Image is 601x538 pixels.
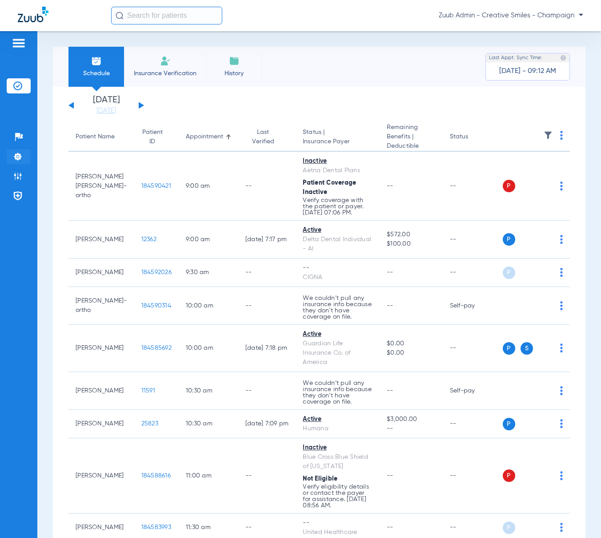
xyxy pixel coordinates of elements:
[439,11,583,20] span: Zuub Admin - Creative Smiles - Champaign
[160,56,171,66] img: Manual Insurance Verification
[76,132,127,142] div: Patient Name
[560,523,563,532] img: group-dot-blue.svg
[141,236,156,243] span: 12362
[303,528,373,537] div: United Healthcare
[80,106,133,115] a: [DATE]
[245,128,289,146] div: Last Verified
[387,183,393,189] span: --
[238,438,296,514] td: --
[68,287,134,325] td: [PERSON_NAME]-ortho
[141,269,172,275] span: 184592026
[303,226,373,235] div: Active
[179,152,238,221] td: 9:00 AM
[503,180,515,192] span: P
[443,438,503,514] td: --
[68,325,134,372] td: [PERSON_NAME]
[387,269,393,275] span: --
[76,132,115,142] div: Patient Name
[303,330,373,339] div: Active
[443,123,503,152] th: Status
[499,67,556,76] span: [DATE] - 09:12 AM
[213,69,255,78] span: History
[560,55,566,61] img: last sync help info
[303,424,373,433] div: Humana
[303,137,373,146] span: Insurance Payer
[68,438,134,514] td: [PERSON_NAME]
[68,410,134,438] td: [PERSON_NAME]
[387,348,435,358] span: $0.00
[387,415,435,424] span: $3,000.00
[303,295,373,320] p: We couldn’t pull any insurance info because they don’t have coverage on file.
[503,342,515,355] span: P
[91,56,102,66] img: Schedule
[560,268,563,277] img: group-dot-blue.svg
[560,182,563,190] img: group-dot-blue.svg
[296,123,380,152] th: Status |
[503,522,515,534] span: P
[116,12,124,20] img: Search Icon
[443,410,503,438] td: --
[387,524,393,530] span: --
[179,325,238,372] td: 10:00 AM
[387,230,435,239] span: $572.00
[489,53,542,62] span: Last Appt. Sync Time:
[503,418,515,430] span: P
[560,471,563,480] img: group-dot-blue.svg
[75,69,117,78] span: Schedule
[303,157,373,166] div: Inactive
[380,123,442,152] th: Remaining Benefits |
[303,443,373,453] div: Inactive
[141,345,172,351] span: 184585692
[18,7,48,22] img: Zuub Logo
[229,56,240,66] img: History
[179,438,238,514] td: 11:00 AM
[503,267,515,279] span: P
[544,131,553,140] img: filter.svg
[68,259,134,287] td: [PERSON_NAME]
[303,484,373,509] p: Verify eligibility details or contact the payer for assistance. [DATE] 08:56 AM.
[238,287,296,325] td: --
[303,415,373,424] div: Active
[503,233,515,246] span: P
[179,221,238,259] td: 9:00 AM
[186,132,223,142] div: Appointment
[303,180,356,195] span: Patient Coverage Inactive
[303,273,373,282] div: CIGNA
[387,239,435,249] span: $100.00
[68,221,134,259] td: [PERSON_NAME]
[303,339,373,367] div: Guardian Life Insurance Co. of America
[238,325,296,372] td: [DATE] 7:18 PM
[387,303,393,309] span: --
[238,221,296,259] td: [DATE] 7:17 PM
[443,152,503,221] td: --
[443,325,503,372] td: --
[387,142,435,151] span: Deductible
[443,221,503,259] td: --
[303,518,373,528] div: --
[186,132,231,142] div: Appointment
[303,235,373,254] div: Delta Dental Individual - AI
[68,372,134,410] td: [PERSON_NAME]
[387,473,393,479] span: --
[141,128,164,146] div: Patient ID
[303,476,337,482] span: Not Eligible
[179,372,238,410] td: 10:30 AM
[238,259,296,287] td: --
[141,473,171,479] span: 184588616
[179,259,238,287] td: 9:30 AM
[521,342,533,355] span: S
[303,197,373,216] p: Verify coverage with the patient or payer. [DATE] 07:06 PM.
[141,128,172,146] div: Patient ID
[111,7,222,24] input: Search for patients
[179,287,238,325] td: 10:00 AM
[560,301,563,310] img: group-dot-blue.svg
[245,128,281,146] div: Last Verified
[560,235,563,244] img: group-dot-blue.svg
[443,372,503,410] td: Self-pay
[141,388,155,394] span: 11591
[80,96,133,115] li: [DATE]
[141,303,171,309] span: 184590314
[68,152,134,221] td: [PERSON_NAME] [PERSON_NAME]-ortho
[443,259,503,287] td: --
[12,38,26,49] img: hamburger-icon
